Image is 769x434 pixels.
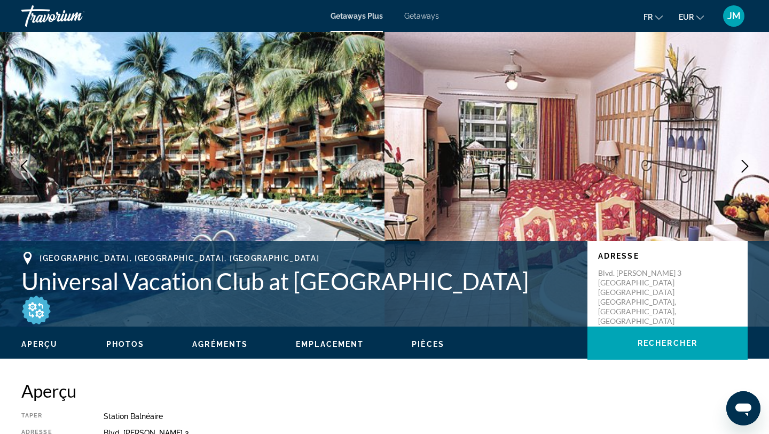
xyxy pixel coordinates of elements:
[192,340,248,348] span: Agréments
[679,9,704,25] button: Change currency
[21,340,58,348] span: Aperçu
[21,412,77,421] div: Taper
[21,2,128,30] a: Travorium
[587,327,748,360] button: Rechercher
[106,339,145,349] button: Photos
[598,268,684,326] p: Blvd. [PERSON_NAME] 3 [GEOGRAPHIC_DATA] [GEOGRAPHIC_DATA] [GEOGRAPHIC_DATA], [GEOGRAPHIC_DATA], [...
[331,12,383,20] a: Getaways Plus
[40,254,319,262] span: [GEOGRAPHIC_DATA], [GEOGRAPHIC_DATA], [GEOGRAPHIC_DATA]
[296,340,364,348] span: Emplacement
[732,153,758,180] button: Next image
[21,380,748,401] h2: Aperçu
[644,9,663,25] button: Change language
[638,339,697,347] span: Rechercher
[21,267,577,295] h1: Universal Vacation Club at [GEOGRAPHIC_DATA]
[404,12,439,20] a: Getaways
[21,339,58,349] button: Aperçu
[598,252,737,260] p: Adresse
[192,339,248,349] button: Agréments
[726,391,760,425] iframe: Bouton de lancement de la fenêtre de messagerie
[679,13,694,21] span: EUR
[720,5,748,27] button: User Menu
[296,339,364,349] button: Emplacement
[106,340,145,348] span: Photos
[644,13,653,21] span: fr
[412,340,444,348] span: Pièces
[11,153,37,180] button: Previous image
[104,412,748,421] div: Station balnéaire
[412,339,444,349] button: Pièces
[727,11,741,21] span: JM
[21,295,51,325] img: weeks_O.png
